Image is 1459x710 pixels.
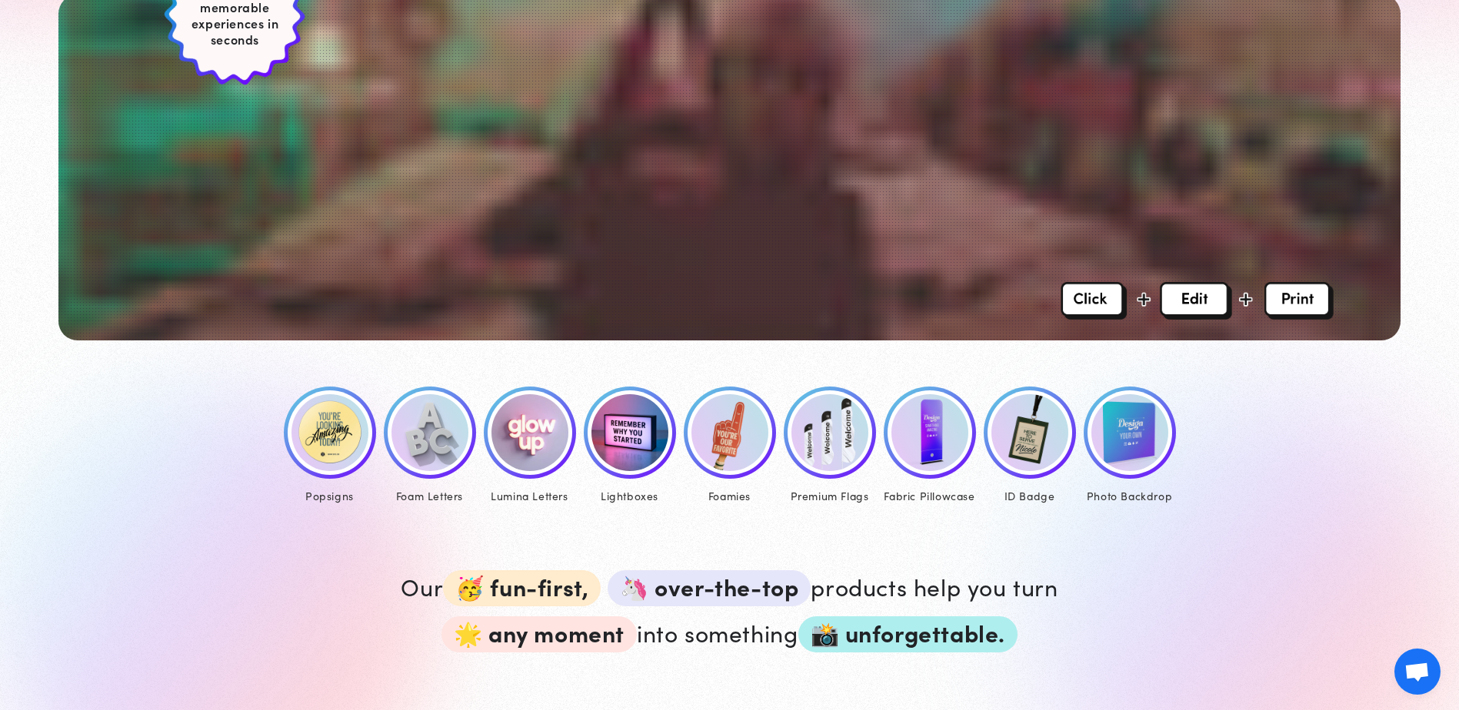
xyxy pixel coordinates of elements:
a: Open chat [1394,649,1441,695]
div: Photo Backdrop [1084,486,1176,506]
img: Popsigns [291,394,368,471]
a: Fabric Pillowcase Fabric Pillowcase [880,387,980,506]
img: Lumina Letters [491,394,568,471]
span: 🌟 any moment [441,616,637,652]
a: Foamies® Foamies [680,387,780,506]
div: Foamies [684,486,776,506]
img: Premium Feather Flags [791,394,868,471]
img: Foam Letters [391,394,468,471]
span: 🦄 over-the-top [608,570,811,606]
div: Lightboxes [584,486,676,506]
img: Foamies® [691,394,768,471]
div: Lumina Letters [484,486,576,506]
img: Photo Backdrop [1091,394,1168,471]
img: Lumina Lightboxes [591,394,668,471]
a: Lumina Letters Lumina Letters [480,387,580,506]
img: Fabric Pillowcase [891,394,968,471]
img: ID Badge [991,394,1068,471]
div: Premium Flags [784,486,876,506]
img: Overlay Image [1061,282,1334,319]
a: Foam Letters Foam Letters [380,387,480,506]
span: 📸 unforgettable. [798,616,1018,652]
a: Photo Backdrop Photo Backdrop [1080,387,1180,506]
div: Popsigns [284,486,376,506]
a: ID Badge ID Badge [980,387,1080,506]
div: Fabric Pillowcase [884,486,976,506]
a: Lumina Lightboxes Lightboxes [580,387,680,506]
div: ID Badge [984,486,1076,506]
p: Our products help you turn into something [384,560,1076,652]
div: Foam Letters [384,486,476,506]
a: Popsigns Popsigns [280,387,380,506]
span: 🥳 fun-first, [443,570,601,606]
a: Premium Feather Flags Premium Flags [780,387,880,506]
